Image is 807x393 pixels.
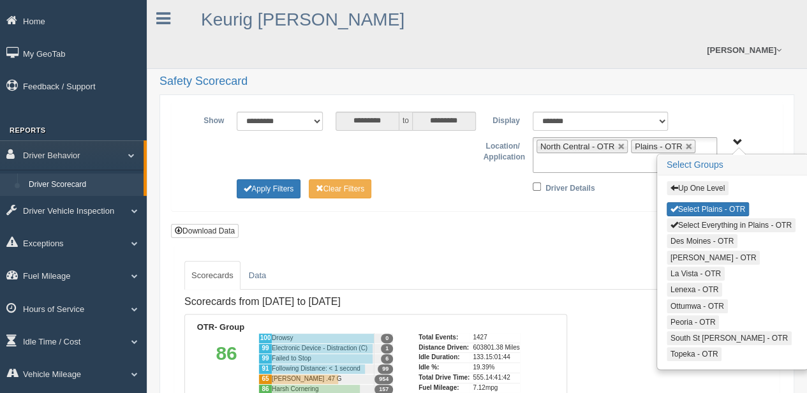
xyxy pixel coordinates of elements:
[258,353,272,364] div: 99
[667,315,720,329] button: Peoria - OTR
[201,10,404,29] a: Keurig [PERSON_NAME]
[258,343,272,353] div: 99
[700,32,788,68] a: [PERSON_NAME]
[381,334,393,343] span: 0
[374,374,393,384] span: 954
[258,364,272,374] div: 91
[418,333,470,343] div: Total Events:
[171,224,239,238] button: Download Data
[378,364,393,374] span: 99
[418,362,470,373] div: Idle %:
[237,179,300,198] button: Change Filter Options
[309,179,372,198] button: Change Filter Options
[184,296,567,308] h4: Scorecards from [DATE] to [DATE]
[184,261,241,290] a: Scorecards
[473,343,519,353] div: 603801.38 Miles
[667,331,792,345] button: South St [PERSON_NAME] - OTR
[667,299,728,313] button: Ottumwa - OTR
[23,174,144,196] a: Driver Scorecard
[473,352,519,362] div: 133.15:01:44
[477,137,526,163] label: Location/ Application
[418,352,470,362] div: Idle Duration:
[635,142,682,151] span: Plains - OTR
[418,373,470,383] div: Total Drive Time:
[197,322,244,332] b: OTR- Group
[667,181,729,195] button: Up One Level
[381,344,393,353] span: 1
[473,373,519,383] div: 555.14:41:42
[258,374,272,384] div: 65
[399,112,412,131] span: to
[667,251,760,265] button: [PERSON_NAME] - OTR
[667,267,725,281] button: La Vista - OTR
[381,354,393,364] span: 6
[667,283,722,297] button: Lenexa - OTR
[545,179,595,195] label: Driver Details
[418,343,470,353] div: Distance Driven:
[242,261,273,290] a: Data
[667,202,749,216] button: Select Plains - OTR
[540,142,614,151] span: North Central - OTR
[667,234,737,248] button: Des Moines - OTR
[667,218,796,232] button: Select Everything in Plains - OTR
[473,362,519,373] div: 19.39%
[667,347,722,361] button: Topeka - OTR
[181,112,230,127] label: Show
[418,383,470,393] div: Fuel Mileage:
[473,333,519,343] div: 1427
[477,112,526,127] label: Display
[473,383,519,393] div: 7.12mpg
[258,333,272,343] div: 100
